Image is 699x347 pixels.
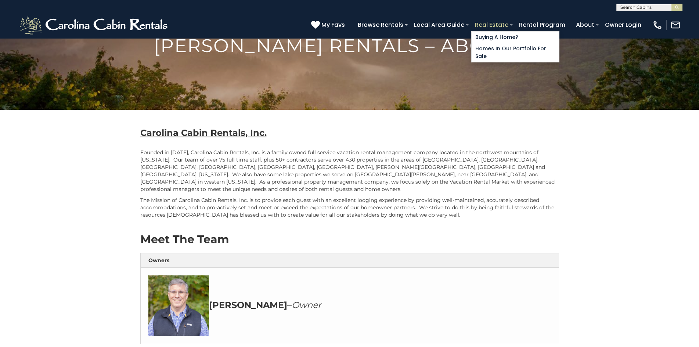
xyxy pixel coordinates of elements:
[311,20,347,30] a: My Favs
[410,18,468,31] a: Local Area Guide
[472,43,559,62] a: Homes in Our Portfolio For Sale
[354,18,407,31] a: Browse Rentals
[321,20,345,29] span: My Favs
[140,196,559,218] p: The Mission of Carolina Cabin Rentals, Inc. is to provide each guest with an excellent lodging ex...
[515,18,569,31] a: Rental Program
[148,275,551,336] h3: –
[140,149,559,193] p: Founded in [DATE], Carolina Cabin Rentals, Inc. is a family owned full service vacation rental ma...
[601,18,645,31] a: Owner Login
[209,300,287,310] strong: [PERSON_NAME]
[18,14,171,36] img: White-1-2.png
[670,20,681,30] img: mail-regular-white.png
[471,18,512,31] a: Real Estate
[572,18,598,31] a: About
[652,20,663,30] img: phone-regular-white.png
[148,257,169,264] strong: Owners
[140,232,229,246] strong: Meet The Team
[472,32,559,43] a: Buying A Home?
[292,300,321,310] em: Owner
[140,127,267,138] b: Carolina Cabin Rentals, Inc.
